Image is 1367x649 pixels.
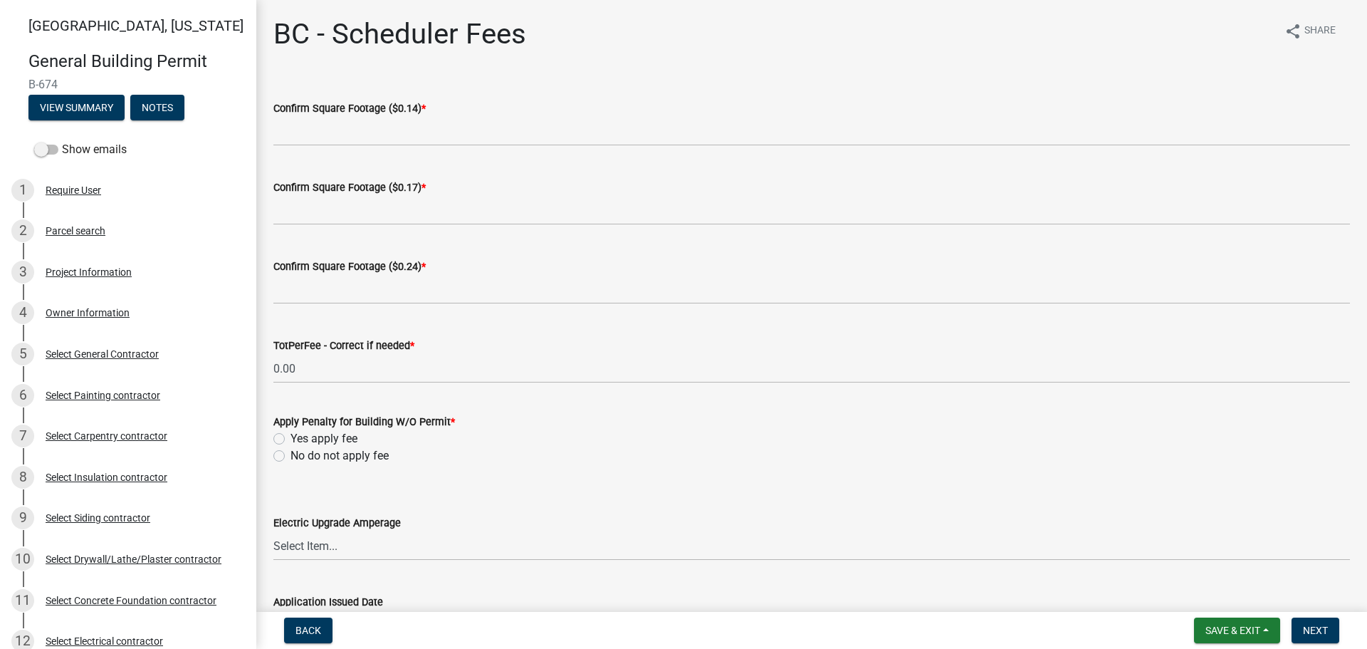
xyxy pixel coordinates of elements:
label: TotPerFee - Correct if needed [273,341,414,351]
button: Save & Exit [1194,618,1280,643]
span: Save & Exit [1205,625,1260,636]
h1: BC - Scheduler Fees [273,17,526,51]
wm-modal-confirm: Notes [130,103,184,114]
div: 11 [11,589,34,612]
label: Show emails [34,141,127,158]
div: Owner Information [46,308,130,318]
label: Application Issued Date [273,598,383,608]
div: 4 [11,301,34,324]
label: Electric Upgrade Amperage [273,519,401,529]
h4: General Building Permit [28,51,245,72]
div: Select General Contractor [46,349,159,359]
label: Confirm Square Footage ($0.17) [273,183,426,193]
label: Confirm Square Footage ($0.24) [273,262,426,272]
div: 2 [11,219,34,242]
button: Notes [130,95,184,120]
div: Select Electrical contractor [46,636,163,646]
label: Confirm Square Footage ($0.14) [273,104,426,114]
label: Yes apply fee [290,430,357,447]
span: B-674 [28,78,228,91]
div: 3 [11,261,34,284]
div: Select Carpentry contractor [46,431,167,441]
div: 9 [11,507,34,529]
div: Require User [46,185,101,195]
button: View Summary [28,95,125,120]
div: Parcel search [46,226,105,236]
i: share [1284,23,1301,40]
div: 1 [11,179,34,202]
div: Select Drywall/Lathe/Plaster contractor [46,554,221,564]
span: Next [1303,625,1328,636]
button: Back [284,618,332,643]
label: Apply Penalty for Building W/O Permit [273,417,455,427]
span: [GEOGRAPHIC_DATA], [US_STATE] [28,17,243,34]
div: Select Painting contractor [46,390,160,400]
div: 10 [11,548,34,571]
wm-modal-confirm: Summary [28,103,125,114]
div: Select Siding contractor [46,513,150,523]
div: Select Concrete Foundation contractor [46,596,216,606]
div: 7 [11,425,34,447]
span: Back [295,625,321,636]
div: 5 [11,343,34,365]
div: 8 [11,466,34,489]
div: Select Insulation contractor [46,472,167,482]
span: Share [1304,23,1336,40]
button: shareShare [1273,17,1347,45]
div: Project Information [46,267,132,277]
button: Next [1292,618,1339,643]
label: No do not apply fee [290,447,389,464]
div: 6 [11,384,34,407]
